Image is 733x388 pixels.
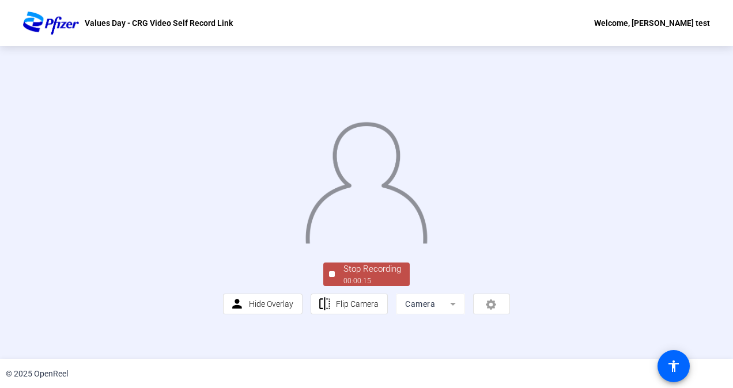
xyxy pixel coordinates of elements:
img: overlay [304,115,428,244]
mat-icon: flip [318,297,332,311]
span: Flip Camera [336,299,379,309]
button: Flip Camera [311,294,388,314]
div: Welcome, [PERSON_NAME] test [594,16,710,30]
p: Values Day - CRG Video Self Record Link [85,16,233,30]
div: Stop Recording [343,263,401,276]
mat-icon: person [230,297,244,311]
img: OpenReel logo [23,12,79,35]
button: Stop Recording00:00:15 [323,263,410,286]
div: 00:00:15 [343,276,401,286]
mat-icon: accessibility [667,359,681,373]
button: Hide Overlay [223,294,303,314]
div: © 2025 OpenReel [6,368,68,380]
span: Hide Overlay [249,299,293,309]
